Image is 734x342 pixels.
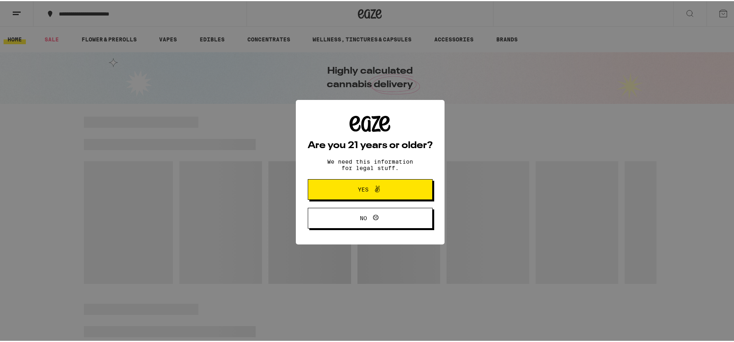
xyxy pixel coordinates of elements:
button: Yes [308,178,433,199]
span: No [360,214,367,220]
span: Hi. Need any help? [5,6,57,12]
button: No [308,207,433,227]
p: We need this information for legal stuff. [320,157,420,170]
h2: Are you 21 years or older? [308,140,433,149]
span: Yes [358,186,369,191]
